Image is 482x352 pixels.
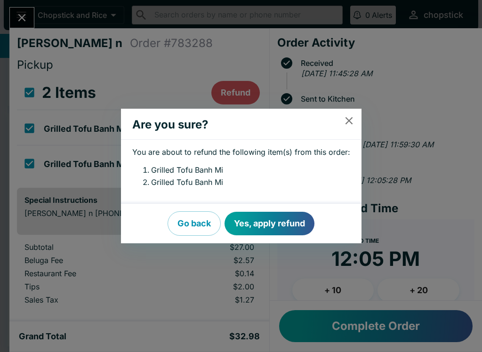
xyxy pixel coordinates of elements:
[121,112,343,137] h2: Are you sure?
[168,211,221,236] button: Go back
[151,164,350,176] li: Grilled Tofu Banh Mi
[337,109,361,133] button: close
[132,147,350,157] p: You are about to refund the following item(s) from this order:
[225,212,314,235] button: Yes, apply refund
[151,176,350,189] li: Grilled Tofu Banh Mi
